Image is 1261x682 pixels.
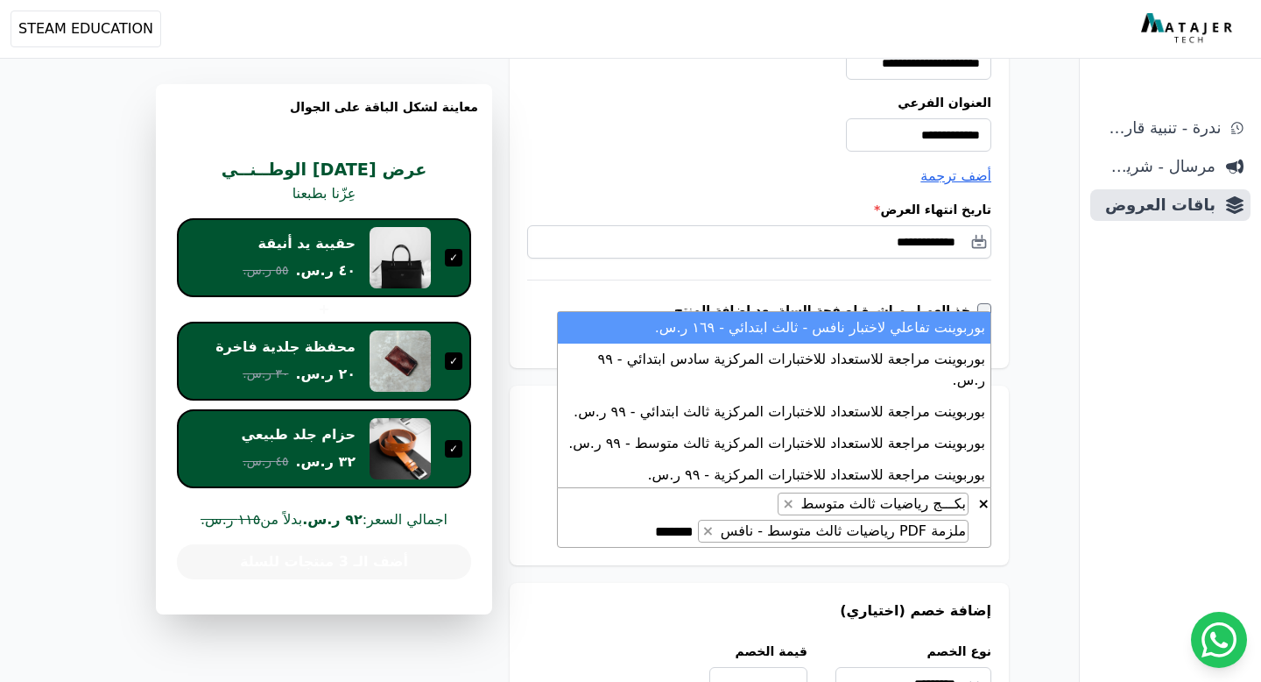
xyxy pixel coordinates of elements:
span: ٥٥ ر.س. [243,261,288,280]
div: حزام جلد طبيعي [242,425,356,444]
button: Remove item [699,521,717,542]
h3: إضافة خصم (اختياري) [527,600,991,622]
img: حقيبة يد أنيقة [370,227,431,288]
h3: عرض [DATE] الوطــنــي [177,158,471,183]
button: قم بإزالة كل العناصر [977,493,990,510]
img: محفظة جلدية فاخرة [370,330,431,392]
li: بوربوينت مراجعة للاستعداد للاختبارات المركزية - ٩٩ ر.س. [558,459,990,491]
img: حزام جلد طبيعي [370,418,431,480]
textarea: Search [609,522,694,543]
div: حقيبة يد أنيقة [258,234,356,253]
label: العنوان الفرعي [527,94,991,111]
img: MatajerTech Logo [1141,13,1236,45]
span: أضف الـ 3 منتجات للسلة [240,551,408,572]
li: بوربوينت مراجعة للاستعداد للاختبارات المركزية ثالث ابتدائي - ٩٩ ر.س. [558,396,990,428]
span: ٣٠ ر.س. [243,365,288,383]
button: STEAM EDUCATION [11,11,161,47]
label: تاريخ انتهاء العرض [527,201,991,218]
span: ٢٠ ر.س. [295,364,356,385]
p: المنتجات التي ستظهر معاً كباقة مترابطة ويمكن شراؤها معاً [527,445,991,463]
s: ١١٥ ر.س. [201,511,260,528]
span: × [782,495,793,512]
button: أضف ترجمة [920,166,991,187]
label: خذ العميل مباشرة لصفحة السلة بعد اضافة المنتج [674,302,977,319]
span: ٤٥ ر.س. [243,452,288,471]
h3: معاينة لشكل الباقة على الجوال [170,98,478,137]
span: ٣٢ ر.س. [295,451,356,472]
li: بوربوينت مراجعة للاستعداد للاختبارات المركزية سادس ابتدائي - ٩٩ ر.س. [558,344,990,396]
b: ٩٢ ر.س. [302,511,363,528]
button: أضف الـ 3 منتجات للسلة [177,544,471,579]
span: STEAM EDUCATION [18,18,153,39]
li: بكـــج رياضيات ثالث متوسط [778,493,969,515]
span: مرسال - شريط دعاية [1097,154,1215,179]
li: بوربوينت تفاعلي لاختبار نافس - ثالث ابتدائي - ١٦٩ ر.س. [558,312,990,344]
span: × [702,522,714,539]
span: بكـــج رياضيات ثالث متوسط [796,495,968,512]
p: عِزّنا بطبعنا [177,183,471,204]
span: اجمالي السعر: بدلاً من [177,509,471,530]
span: × [978,495,990,512]
h3: المنتجات المترابطة [527,403,991,424]
button: Remove item [778,494,797,515]
span: باقات العروض [1097,193,1215,217]
label: نوع الخصم [835,643,991,660]
span: ملزمة PDF رياضيات ثالث متوسط - نافس [716,522,968,539]
div: محفظة جلدية فاخرة [215,337,356,357]
span: ٤٠ ر.س. [295,260,356,281]
div: + [177,299,471,320]
li: ملزمة PDF رياضيات ثالث متوسط - نافس [698,520,969,543]
label: قيمة الخصم [709,643,807,660]
span: ندرة - تنبية قارب علي النفاذ [1097,116,1221,140]
span: أضف ترجمة [920,167,991,184]
li: بوربوينت مراجعة للاستعداد للاختبارات المركزية ثالث متوسط - ٩٩ ر.س. [558,428,990,459]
